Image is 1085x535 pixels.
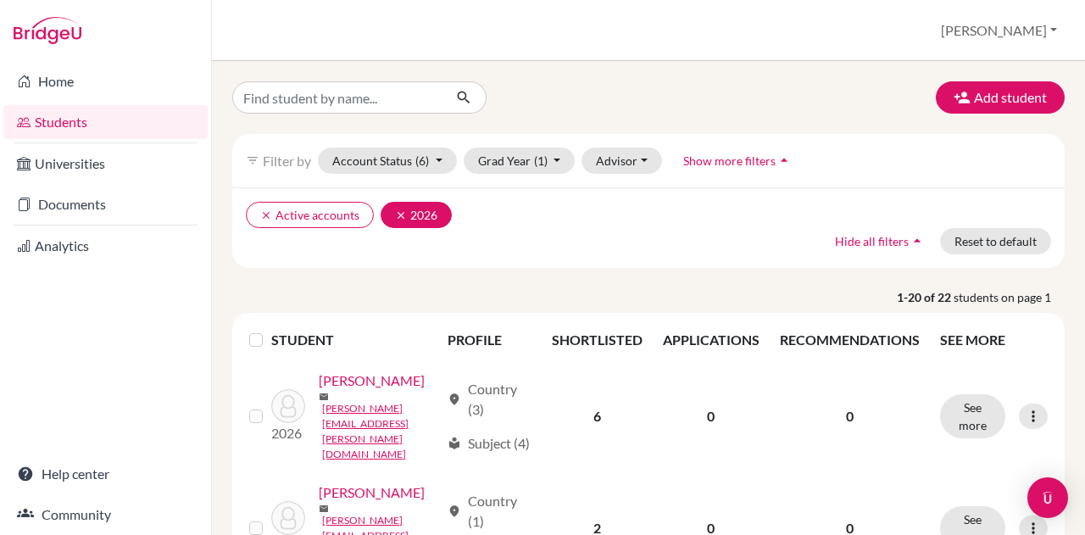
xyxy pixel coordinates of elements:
a: Help center [3,457,208,491]
div: Open Intercom Messenger [1027,477,1068,518]
td: 0 [653,360,770,472]
th: SHORTLISTED [542,320,653,360]
button: Show more filtersarrow_drop_up [669,148,807,174]
p: 2026 [271,423,305,443]
span: Show more filters [683,153,776,168]
th: SEE MORE [930,320,1058,360]
th: STUDENT [271,320,437,360]
span: local_library [448,437,461,450]
button: clear2026 [381,202,452,228]
th: APPLICATIONS [653,320,770,360]
i: clear [395,209,407,221]
i: filter_list [246,153,259,167]
span: (6) [415,153,429,168]
a: [PERSON_NAME] [319,482,425,503]
a: Documents [3,187,208,221]
span: (1) [534,153,548,168]
strong: 1-20 of 22 [897,288,954,306]
p: 0 [780,406,920,426]
button: clearActive accounts [246,202,374,228]
div: Country (3) [448,379,531,420]
a: Students [3,105,208,139]
i: arrow_drop_up [776,152,793,169]
img: Atzbach, Amelia [271,501,305,535]
img: Bridge-U [14,17,81,44]
span: location_on [448,504,461,518]
span: mail [319,504,329,514]
i: arrow_drop_up [909,232,926,249]
img: Alwani, Krish [271,389,305,423]
span: students on page 1 [954,288,1065,306]
td: 6 [542,360,653,472]
button: Add student [936,81,1065,114]
th: PROFILE [437,320,542,360]
th: RECOMMENDATIONS [770,320,930,360]
a: Universities [3,147,208,181]
span: location_on [448,393,461,406]
span: Hide all filters [835,234,909,248]
button: Reset to default [940,228,1051,254]
button: Grad Year(1) [464,148,576,174]
div: Subject (4) [448,433,530,454]
button: [PERSON_NAME] [933,14,1065,47]
a: [PERSON_NAME][EMAIL_ADDRESS][PERSON_NAME][DOMAIN_NAME] [322,401,439,462]
i: clear [260,209,272,221]
a: Analytics [3,229,208,263]
button: See more [940,394,1005,438]
button: Advisor [581,148,662,174]
a: [PERSON_NAME] [319,371,425,391]
span: mail [319,392,329,402]
span: Filter by [263,153,311,169]
button: Account Status(6) [318,148,457,174]
button: Hide all filtersarrow_drop_up [821,228,940,254]
a: Home [3,64,208,98]
div: Country (1) [448,491,531,532]
a: Community [3,498,208,532]
input: Find student by name... [232,81,442,114]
